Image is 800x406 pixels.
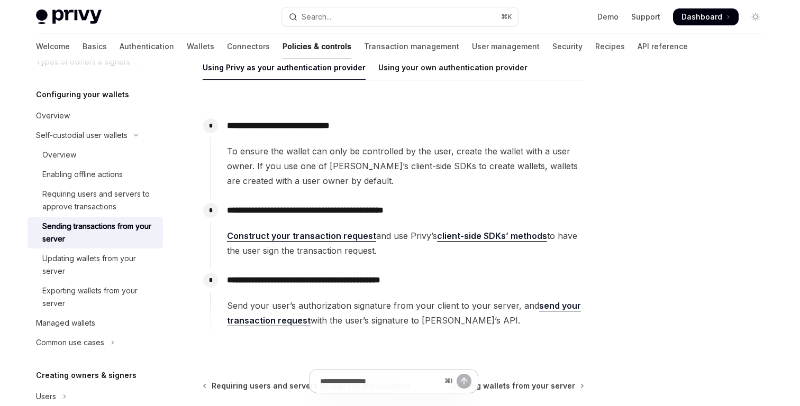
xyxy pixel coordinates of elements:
a: Requiring users and servers to approve transactions [28,184,163,216]
button: Toggle dark mode [747,8,764,25]
a: API reference [638,34,688,59]
button: Open search [281,7,519,26]
a: Enabling offline actions [28,165,163,184]
span: Send your user’s authorization signature from your client to your server, and with the user’s sig... [227,298,584,328]
div: Overview [42,149,76,161]
a: client-side SDKs’ methods [437,230,547,242]
a: Sending transactions from your server [28,217,163,248]
a: Policies & controls [283,34,351,59]
a: Exporting wallets from your server [28,281,163,313]
div: Search... [302,11,331,23]
a: Transaction management [364,34,459,59]
a: Security [552,34,583,59]
div: Enabling offline actions [42,168,123,181]
a: User management [472,34,540,59]
a: Support [631,12,660,22]
div: Requiring users and servers to approve transactions [42,188,157,213]
a: Managed wallets [28,313,163,333]
div: Self-custodial user wallets [36,129,128,142]
a: Wallets [187,34,214,59]
h5: Configuring your wallets [36,88,129,101]
a: Demo [597,12,619,22]
img: light logo [36,10,102,24]
input: Ask a question... [320,370,440,393]
button: Toggle Users section [28,387,163,406]
a: Connectors [227,34,270,59]
h5: Creating owners & signers [36,369,137,382]
div: Using Privy as your authentication provider [203,55,366,80]
div: Exporting wallets from your server [42,284,157,310]
div: Users [36,390,56,403]
a: Overview [28,106,163,125]
div: Managed wallets [36,317,95,329]
a: Authentication [120,34,174,59]
div: Common use cases [36,336,104,349]
span: and use Privy’s to have the user sign the transaction request. [227,228,584,258]
span: ⌘ K [501,13,512,21]
button: Toggle Self-custodial user wallets section [28,126,163,145]
a: Recipes [595,34,625,59]
a: Basics [83,34,107,59]
button: Toggle Common use cases section [28,333,163,352]
a: Welcome [36,34,70,59]
span: Dashboard [681,12,722,22]
div: Using your own authentication provider [378,55,528,80]
a: Updating wallets from your server [28,249,163,281]
a: Overview [28,145,163,164]
div: Overview [36,109,70,122]
span: To ensure the wallet can only be controlled by the user, create the wallet with a user owner. If ... [227,144,584,188]
div: Updating wallets from your server [42,252,157,278]
a: Construct your transaction request [227,230,376,242]
button: Send message [457,374,471,389]
a: Dashboard [673,8,739,25]
div: Sending transactions from your server [42,220,157,245]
